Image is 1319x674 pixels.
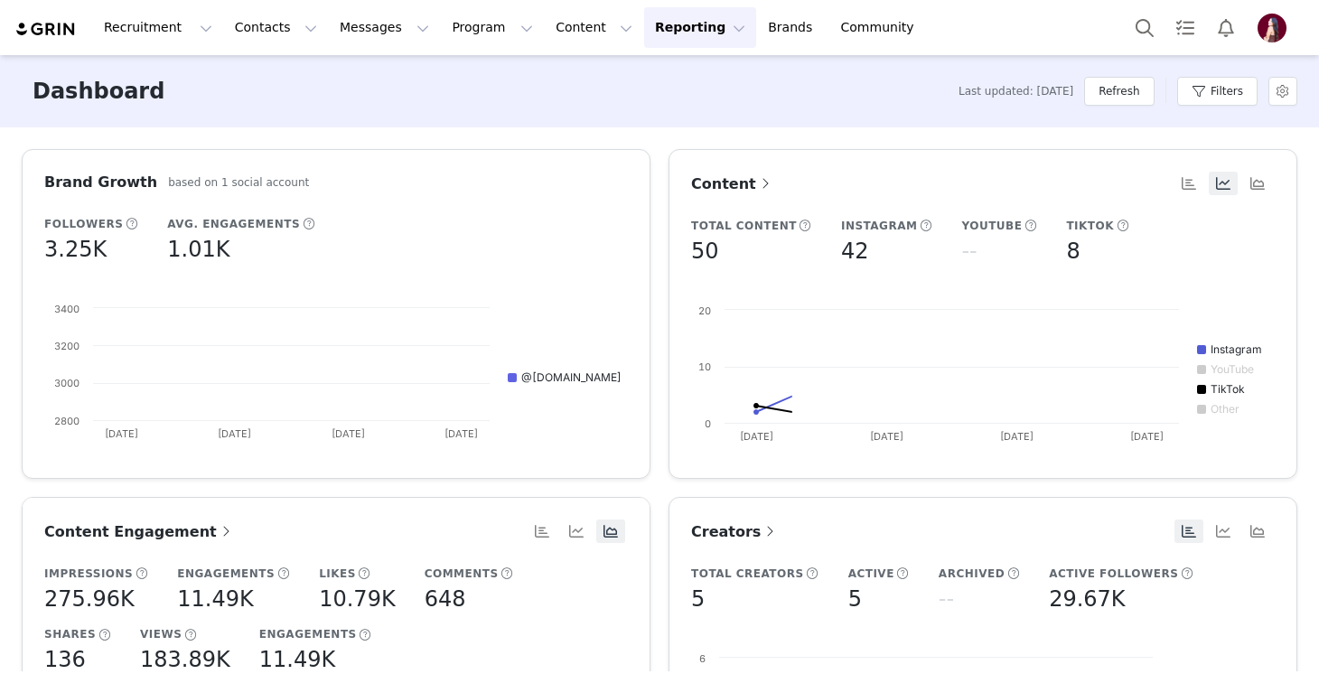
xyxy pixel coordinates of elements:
[1247,14,1305,42] button: Profile
[44,523,235,540] span: Content Engagement
[425,566,499,582] h5: Comments
[1177,77,1258,106] button: Filters
[168,174,309,191] h5: based on 1 social account
[1000,430,1034,443] text: [DATE]
[1165,7,1205,48] a: Tasks
[691,175,774,192] span: Content
[425,583,466,615] h5: 648
[177,566,275,582] h5: Engagements
[1206,7,1246,48] button: Notifications
[167,233,229,266] h5: 1.01K
[224,7,328,48] button: Contacts
[691,218,797,234] h5: Total Content
[959,83,1073,99] span: Last updated: [DATE]
[545,7,643,48] button: Content
[939,566,1005,582] h5: Archived
[961,235,977,267] h5: --
[444,427,478,440] text: [DATE]
[44,172,157,193] h3: Brand Growth
[1049,566,1178,582] h5: Active Followers
[54,340,80,352] text: 3200
[841,218,918,234] h5: Instagram
[218,427,251,440] text: [DATE]
[14,21,78,38] img: grin logo
[644,7,756,48] button: Reporting
[830,7,933,48] a: Community
[1211,342,1262,356] text: Instagram
[54,303,80,315] text: 3400
[698,304,711,317] text: 20
[691,520,779,543] a: Creators
[259,626,357,642] h5: Engagements
[691,235,719,267] h5: 50
[848,566,894,582] h5: Active
[44,216,123,232] h5: Followers
[699,652,706,665] text: 6
[691,173,774,195] a: Content
[33,75,164,108] h3: Dashboard
[1211,382,1245,396] text: TikTok
[848,583,862,615] h5: 5
[740,430,773,443] text: [DATE]
[54,415,80,427] text: 2800
[961,218,1022,234] h5: YouTube
[1258,14,1286,42] img: 1e057e79-d1e0-4c63-927f-b46cf8c0d114.png
[93,7,223,48] button: Recruitment
[140,626,182,642] h5: Views
[757,7,828,48] a: Brands
[441,7,544,48] button: Program
[44,566,133,582] h5: Impressions
[1084,77,1154,106] button: Refresh
[44,520,235,543] a: Content Engagement
[105,427,138,440] text: [DATE]
[1211,362,1254,376] text: YouTube
[44,583,135,615] h5: 275.96K
[1125,7,1165,48] button: Search
[329,7,440,48] button: Messages
[521,370,622,384] text: @[DOMAIN_NAME]
[698,360,711,373] text: 10
[1066,235,1080,267] h5: 8
[691,523,779,540] span: Creators
[691,566,804,582] h5: Total Creators
[1130,430,1164,443] text: [DATE]
[319,566,356,582] h5: Likes
[1066,218,1114,234] h5: TikTok
[870,430,903,443] text: [DATE]
[332,427,365,440] text: [DATE]
[939,583,954,615] h5: --
[841,235,869,267] h5: 42
[1049,583,1125,615] h5: 29.67K
[167,216,300,232] h5: Avg. Engagements
[44,233,107,266] h5: 3.25K
[319,583,395,615] h5: 10.79K
[54,377,80,389] text: 3000
[1211,402,1239,416] text: Other
[705,417,711,430] text: 0
[44,626,96,642] h5: Shares
[177,583,253,615] h5: 11.49K
[691,583,705,615] h5: 5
